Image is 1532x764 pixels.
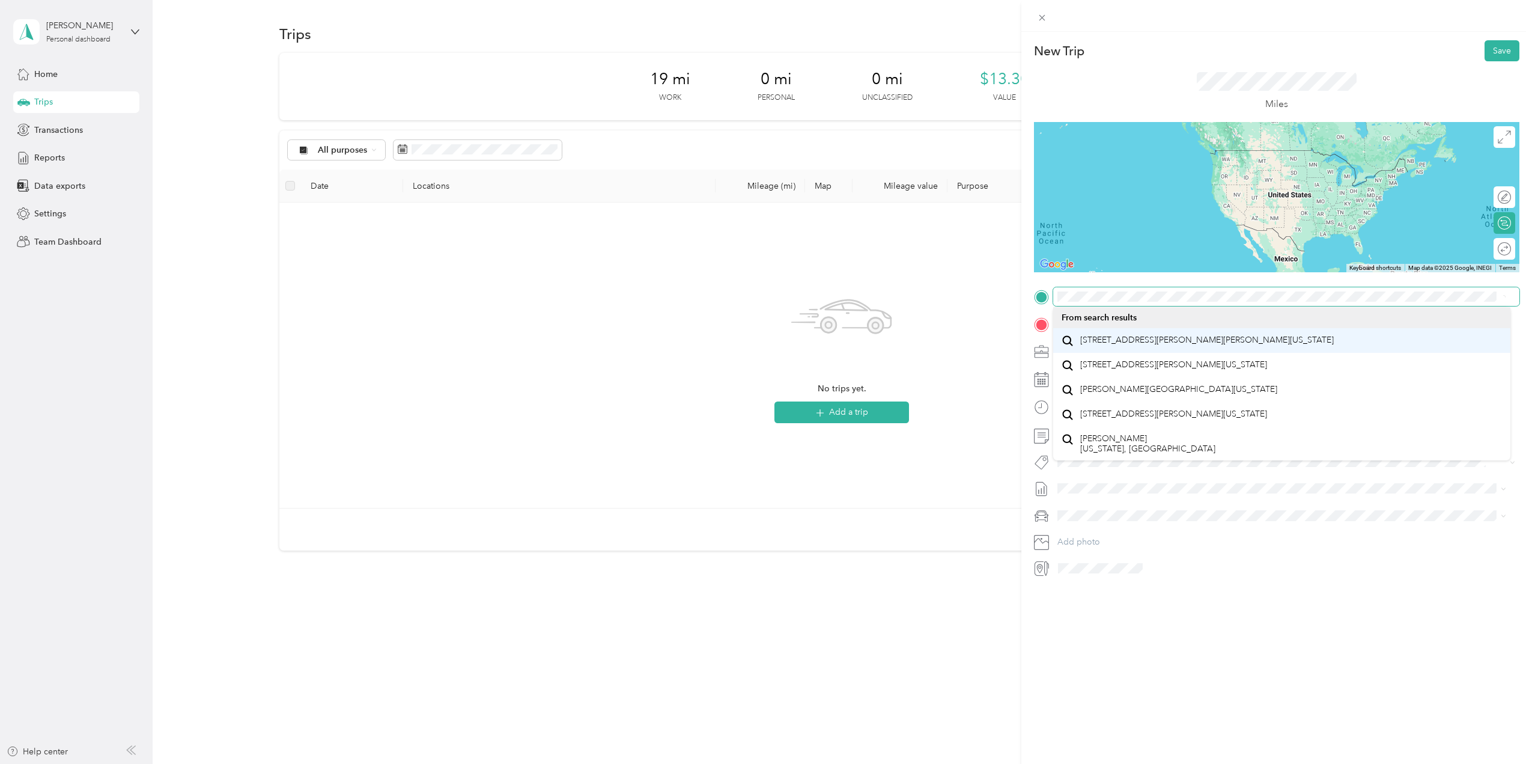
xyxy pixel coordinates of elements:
[1080,359,1267,370] span: [STREET_ADDRESS][PERSON_NAME][US_STATE]
[1080,335,1334,346] span: [STREET_ADDRESS][PERSON_NAME][PERSON_NAME][US_STATE]
[1053,534,1519,551] button: Add photo
[1034,43,1084,60] p: New Trip
[1080,409,1267,420] span: [STREET_ADDRESS][PERSON_NAME][US_STATE]
[1485,40,1519,61] button: Save
[1080,384,1277,395] span: [PERSON_NAME][GEOGRAPHIC_DATA][US_STATE]
[1349,264,1401,272] button: Keyboard shortcuts
[1408,264,1492,271] span: Map data ©2025 Google, INEGI
[1037,257,1077,272] img: Google
[1465,697,1532,764] iframe: Everlance-gr Chat Button Frame
[1265,97,1288,112] p: Miles
[1062,313,1137,323] span: From search results
[1080,433,1215,454] span: [PERSON_NAME] [US_STATE], [GEOGRAPHIC_DATA]
[1037,257,1077,272] a: Open this area in Google Maps (opens a new window)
